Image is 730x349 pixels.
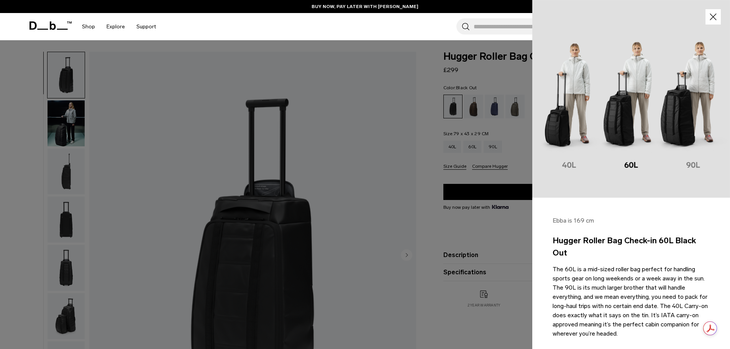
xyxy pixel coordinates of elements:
[312,3,418,10] a: BUY NOW, PAY LATER WITH [PERSON_NAME]
[82,13,95,40] a: Shop
[553,216,710,225] p: Ebba is 169 cm
[76,13,162,40] nav: Main Navigation
[107,13,125,40] a: Explore
[136,13,156,40] a: Support
[553,234,710,259] h3: Hugger Roller Bag Check-in 60L Black Out
[553,265,710,338] p: The 60L is a mid-sized roller bag perfect for handling sports gear on long weekends or a week awa...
